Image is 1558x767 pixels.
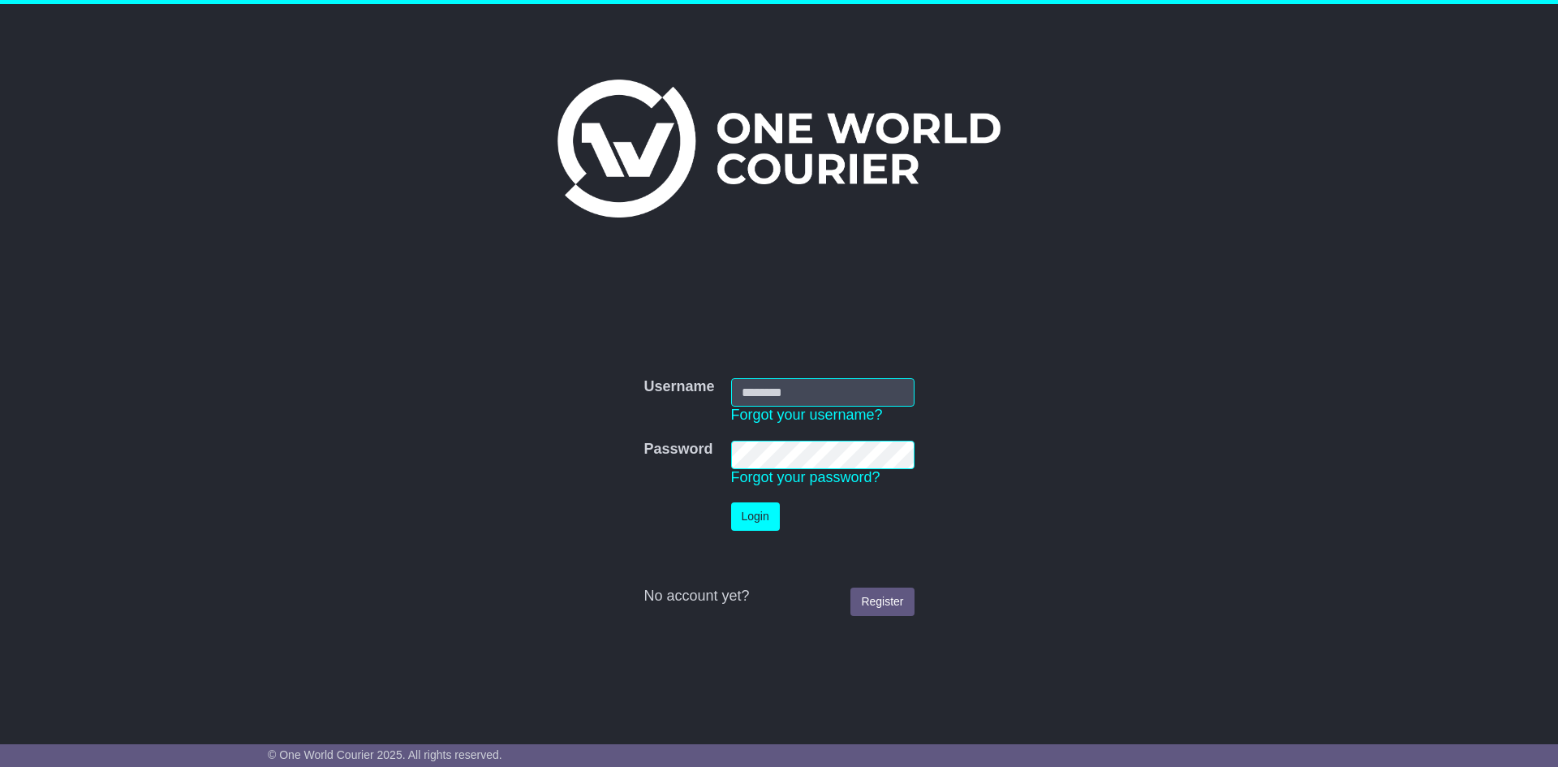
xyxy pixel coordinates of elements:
a: Register [850,588,914,616]
a: Forgot your password? [731,469,880,485]
a: Forgot your username? [731,407,883,423]
img: One World [557,80,1001,218]
div: No account yet? [643,588,914,605]
label: Password [643,441,712,459]
label: Username [643,378,714,396]
button: Login [731,502,780,531]
span: © One World Courier 2025. All rights reserved. [268,748,502,761]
